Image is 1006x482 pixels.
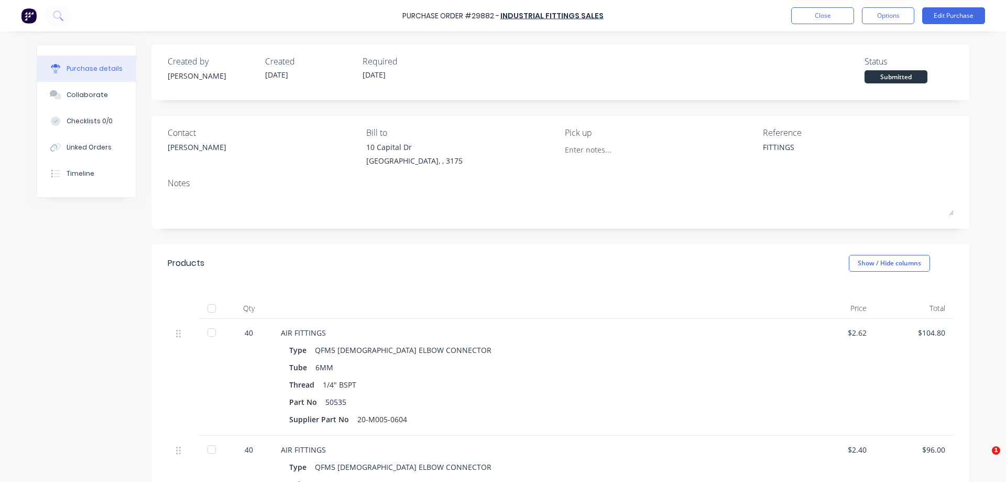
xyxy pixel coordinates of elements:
div: Supplier Part No [289,412,357,427]
div: $104.80 [883,327,945,338]
div: Part No [289,394,325,410]
div: 1/4" BSPT [323,377,356,392]
button: Checklists 0/0 [37,108,136,134]
div: Qty [225,298,272,319]
div: 40 [234,327,264,338]
button: Purchase details [37,56,136,82]
div: Purchase Order #29882 - [402,10,499,22]
a: INDUSTRIAL FITTINGS SALES [500,10,604,21]
div: Checklists 0/0 [67,116,113,126]
div: 50535 [325,394,346,410]
div: 6MM [315,360,333,375]
div: Price [796,298,875,319]
div: 20-M005-0604 [357,412,407,427]
div: 10 Capital Dr [366,142,463,153]
div: Products [168,257,204,270]
div: AIR FITTINGS [281,444,788,455]
div: Total [875,298,954,319]
div: Required [363,55,452,68]
div: [PERSON_NAME] [168,142,226,153]
div: Type [289,459,315,475]
div: QFM5 [DEMOGRAPHIC_DATA] ELBOW CONNECTOR [315,459,491,475]
div: $96.00 [883,444,945,455]
div: Tube [289,360,315,375]
div: $2.62 [805,327,867,338]
div: Type [289,342,315,358]
div: Submitted [865,70,927,83]
div: Purchase details [67,64,123,73]
div: [PERSON_NAME] [168,70,257,81]
iframe: Intercom live chat [970,446,996,472]
div: Linked Orders [67,143,112,152]
button: Show / Hide columns [849,255,930,272]
div: $2.40 [805,444,867,455]
div: Reference [763,126,954,139]
div: Bill to [366,126,557,139]
div: Timeline [67,169,94,178]
button: Linked Orders [37,134,136,160]
div: AIR FITTINGS [281,327,788,338]
button: Edit Purchase [922,7,985,24]
button: Close [791,7,854,24]
div: Contact [168,126,358,139]
textarea: FITTINGS [763,142,894,165]
div: Status [865,55,954,68]
div: Collaborate [67,90,108,100]
input: Enter notes... [565,142,660,157]
div: Created by [168,55,257,68]
button: Collaborate [37,82,136,108]
span: 1 [992,446,1000,455]
div: Thread [289,377,323,392]
div: 40 [234,444,264,455]
button: Options [862,7,914,24]
div: Created [265,55,354,68]
img: Factory [21,8,37,24]
div: [GEOGRAPHIC_DATA], , 3175 [366,155,463,166]
div: Pick up [565,126,756,139]
div: Notes [168,177,954,189]
button: Timeline [37,160,136,187]
div: QFM5 [DEMOGRAPHIC_DATA] ELBOW CONNECTOR [315,342,491,358]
